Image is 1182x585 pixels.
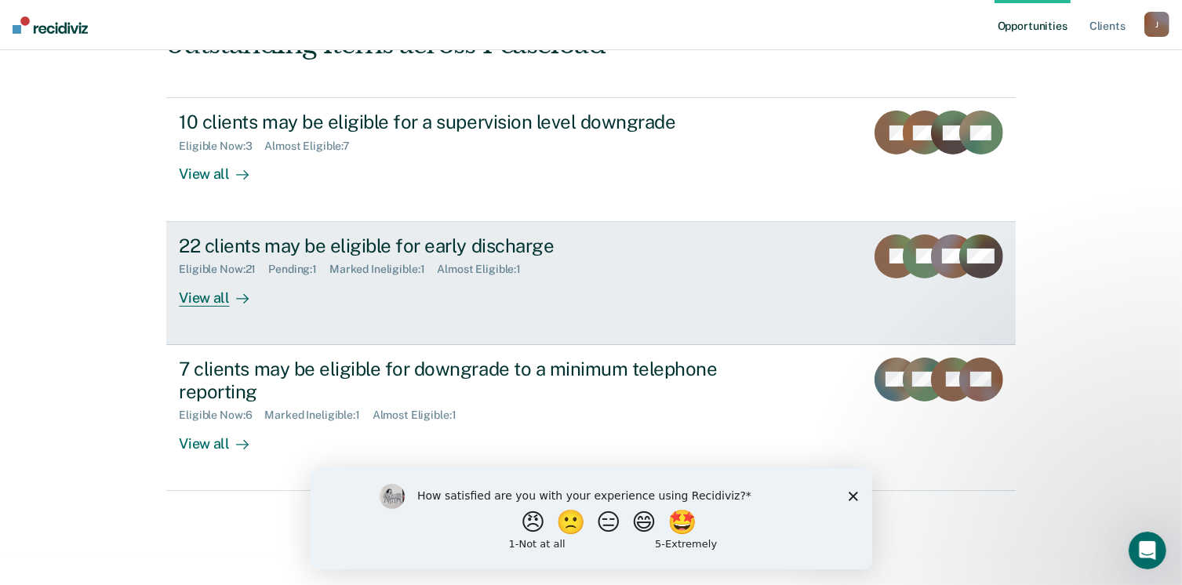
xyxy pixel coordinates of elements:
[179,358,729,403] div: 7 clients may be eligible for downgrade to a minimum telephone reporting
[179,111,729,133] div: 10 clients may be eligible for a supervision level downgrade
[179,234,729,257] div: 22 clients may be eligible for early discharge
[179,153,267,183] div: View all
[1144,12,1169,37] button: J
[329,263,437,276] div: Marked Ineligible : 1
[179,140,264,153] div: Eligible Now : 3
[13,16,88,34] img: Recidiviz
[268,263,329,276] div: Pending : 1
[1129,532,1166,569] iframe: Intercom live chat
[166,97,1015,221] a: 10 clients may be eligible for a supervision level downgradeEligible Now:3Almost Eligible:7View all
[437,263,533,276] div: Almost Eligible : 1
[179,422,267,452] div: View all
[264,409,372,422] div: Marked Ineligible : 1
[264,140,362,153] div: Almost Eligible : 7
[373,409,469,422] div: Almost Eligible : 1
[166,345,1015,491] a: 7 clients may be eligible for downgrade to a minimum telephone reportingEligible Now:6Marked Inel...
[311,468,872,569] iframe: Survey by Kim from Recidiviz
[166,222,1015,345] a: 22 clients may be eligible for early dischargeEligible Now:21Pending:1Marked Ineligible:1Almost E...
[179,263,268,276] div: Eligible Now : 21
[179,409,264,422] div: Eligible Now : 6
[179,276,267,307] div: View all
